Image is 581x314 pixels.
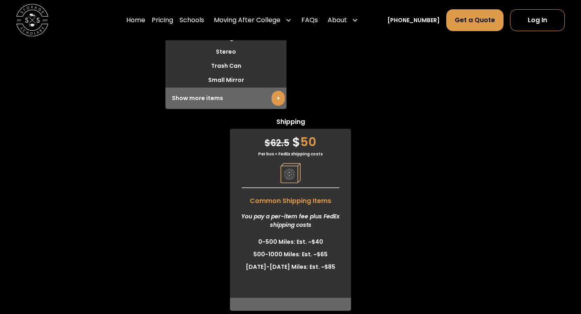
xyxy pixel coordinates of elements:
a: FAQs [301,9,318,31]
a: + [272,91,285,106]
div: About [328,15,347,25]
li: Trash Can [165,60,286,72]
a: [PHONE_NUMBER] [387,16,440,25]
a: Pricing [152,9,173,31]
div: Moving After College [214,15,280,25]
li: Small Mirror [165,74,286,86]
a: Home [126,9,145,31]
li: 500-1000 Miles: Est. ~$65 [230,248,351,261]
span: $ [265,137,270,149]
li: 0-500 Miles: Est. ~$40 [230,236,351,248]
div: Per box + FedEx shipping costs [230,151,351,157]
div: You pay a per-item fee plus FedEx shipping costs [230,206,351,236]
span: 62.5 [265,137,289,149]
img: Pricing Category Icon [280,163,301,183]
div: 50 [230,129,351,151]
a: Log In [510,9,565,31]
div: Show more items [165,88,286,109]
img: Storage Scholars main logo [16,4,48,36]
a: Get a Quote [446,9,504,31]
li: Stereo [165,46,286,58]
li: [DATE]-[DATE] Miles: Est. ~$85 [230,261,351,273]
div: Moving After College [211,9,295,31]
span: Common Shipping Items [230,192,351,206]
div: About [324,9,362,31]
span: Shipping [230,117,351,129]
span: $ [292,133,300,151]
a: Schools [180,9,204,31]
